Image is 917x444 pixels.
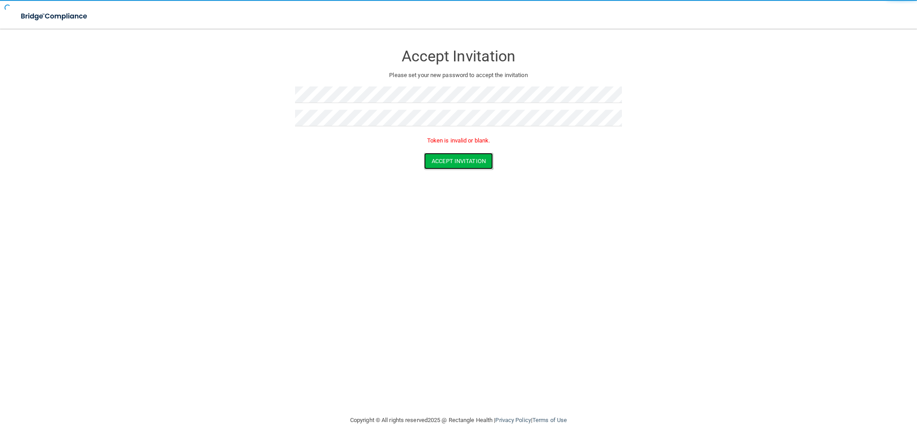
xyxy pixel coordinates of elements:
[295,406,622,435] div: Copyright © All rights reserved 2025 @ Rectangle Health | |
[495,417,531,423] a: Privacy Policy
[424,153,493,169] button: Accept Invitation
[302,70,615,81] p: Please set your new password to accept the invitation
[13,7,96,26] img: bridge_compliance_login_screen.278c3ca4.svg
[532,417,567,423] a: Terms of Use
[295,48,622,65] h3: Accept Invitation
[295,135,622,146] p: Token is invalid or blank.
